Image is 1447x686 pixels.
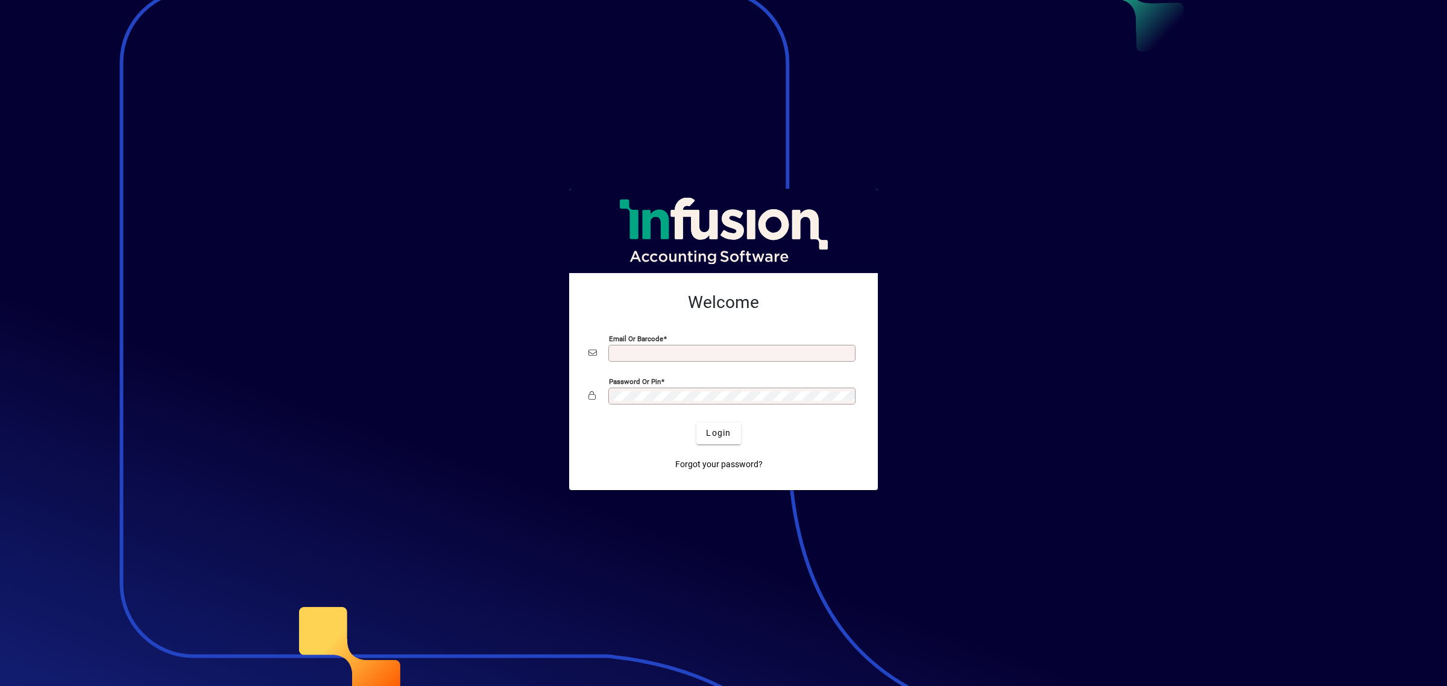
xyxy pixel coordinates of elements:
span: Forgot your password? [675,458,763,471]
span: Login [706,427,731,439]
a: Forgot your password? [670,454,768,476]
mat-label: Email or Barcode [609,334,663,342]
h2: Welcome [588,292,859,313]
button: Login [696,423,740,444]
mat-label: Password or Pin [609,377,661,385]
